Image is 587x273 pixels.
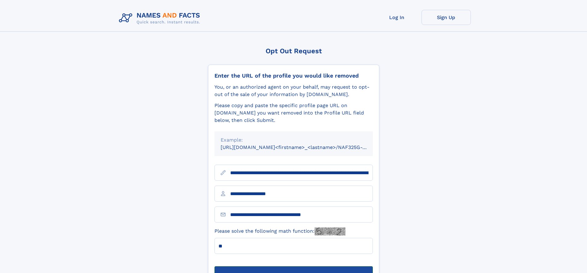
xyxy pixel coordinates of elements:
[372,10,422,25] a: Log In
[221,136,367,144] div: Example:
[221,144,385,150] small: [URL][DOMAIN_NAME]<firstname>_<lastname>/NAF325G-xxxxxxxx
[116,10,205,26] img: Logo Names and Facts
[214,83,373,98] div: You, or an authorized agent on your behalf, may request to opt-out of the sale of your informatio...
[208,47,379,55] div: Opt Out Request
[214,102,373,124] div: Please copy and paste the specific profile page URL on [DOMAIN_NAME] you want removed into the Pr...
[422,10,471,25] a: Sign Up
[214,227,345,235] label: Please solve the following math function:
[214,72,373,79] div: Enter the URL of the profile you would like removed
